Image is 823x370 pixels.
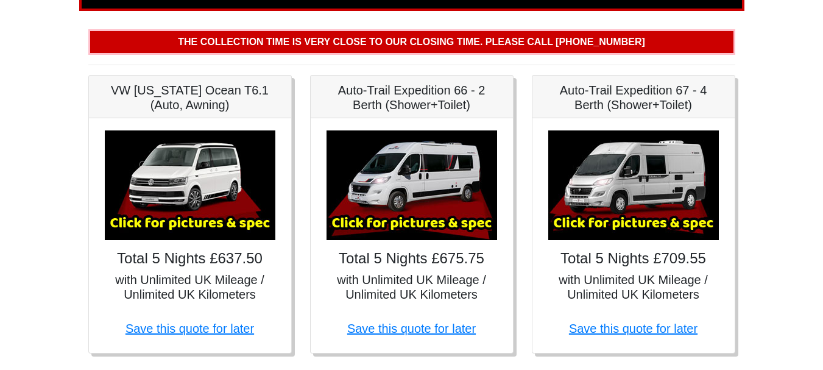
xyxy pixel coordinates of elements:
[545,250,722,268] h4: Total 5 Nights £709.55
[545,83,722,112] h5: Auto-Trail Expedition 67 - 4 Berth (Shower+Toilet)
[178,37,645,47] b: The collection time is very close to our closing time. Please call [PHONE_NUMBER]
[323,272,501,302] h5: with Unlimited UK Mileage / Unlimited UK Kilometers
[545,272,722,302] h5: with Unlimited UK Mileage / Unlimited UK Kilometers
[323,83,501,112] h5: Auto-Trail Expedition 66 - 2 Berth (Shower+Toilet)
[569,322,698,335] a: Save this quote for later
[548,130,719,240] img: Auto-Trail Expedition 67 - 4 Berth (Shower+Toilet)
[105,130,275,240] img: VW California Ocean T6.1 (Auto, Awning)
[101,272,279,302] h5: with Unlimited UK Mileage / Unlimited UK Kilometers
[101,250,279,268] h4: Total 5 Nights £637.50
[323,250,501,268] h4: Total 5 Nights £675.75
[125,322,254,335] a: Save this quote for later
[101,83,279,112] h5: VW [US_STATE] Ocean T6.1 (Auto, Awning)
[327,130,497,240] img: Auto-Trail Expedition 66 - 2 Berth (Shower+Toilet)
[347,322,476,335] a: Save this quote for later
